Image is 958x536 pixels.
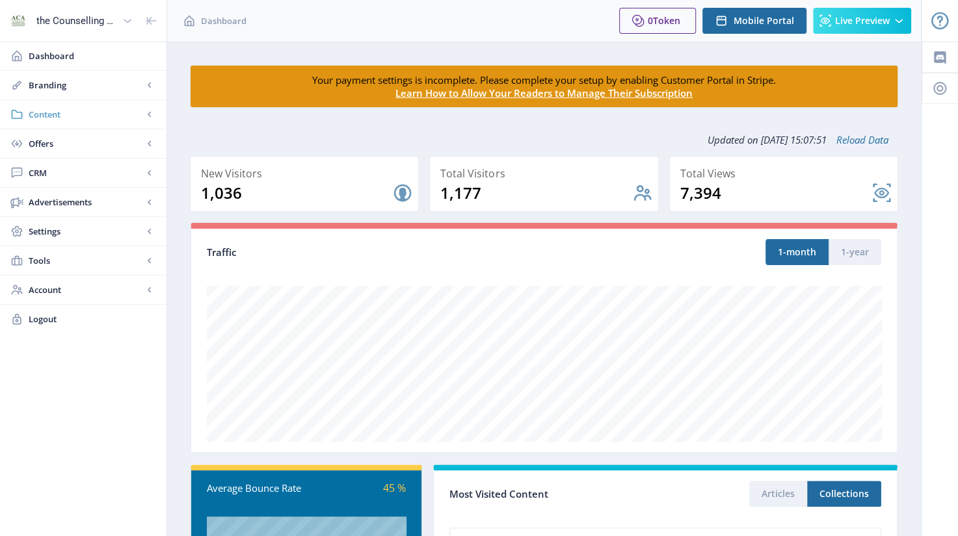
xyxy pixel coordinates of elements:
[36,6,117,35] div: the Counselling Australia Magazine
[201,164,413,183] div: New Visitors
[680,164,892,183] div: Total Views
[440,164,652,183] div: Total Visitors
[29,137,143,150] span: Offers
[829,239,881,265] button: 1-year
[702,8,806,34] button: Mobile Portal
[619,8,696,34] button: 0Token
[440,183,632,203] div: 1,177
[749,481,807,507] button: Articles
[653,14,680,27] span: Token
[29,225,143,238] span: Settings
[827,133,888,146] a: Reload Data
[680,183,872,203] div: 7,394
[813,8,911,34] button: Live Preview
[734,16,794,26] span: Mobile Portal
[383,481,406,495] span: 45 %
[29,79,143,92] span: Branding
[395,86,693,99] a: Learn How to Allow Your Readers to Manage Their Subscription
[29,49,156,62] span: Dashboard
[207,481,306,496] div: Average Bounce Rate
[201,14,246,27] span: Dashboard
[190,123,898,156] div: Updated on [DATE] 15:07:51
[201,183,392,203] div: 1,036
[765,239,829,265] button: 1-month
[29,108,143,121] span: Content
[29,196,143,209] span: Advertisements
[8,10,29,31] img: properties.app_icon.jpeg
[835,16,890,26] span: Live Preview
[29,166,143,179] span: CRM
[29,283,143,296] span: Account
[449,484,665,504] div: Most Visited Content
[207,245,544,260] div: Traffic
[29,313,156,325] span: Logout
[807,481,881,507] button: Collections
[263,73,825,99] div: Your payment settings is incomplete. Please complete your setup by enabling Customer Portal in St...
[29,254,143,267] span: Tools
